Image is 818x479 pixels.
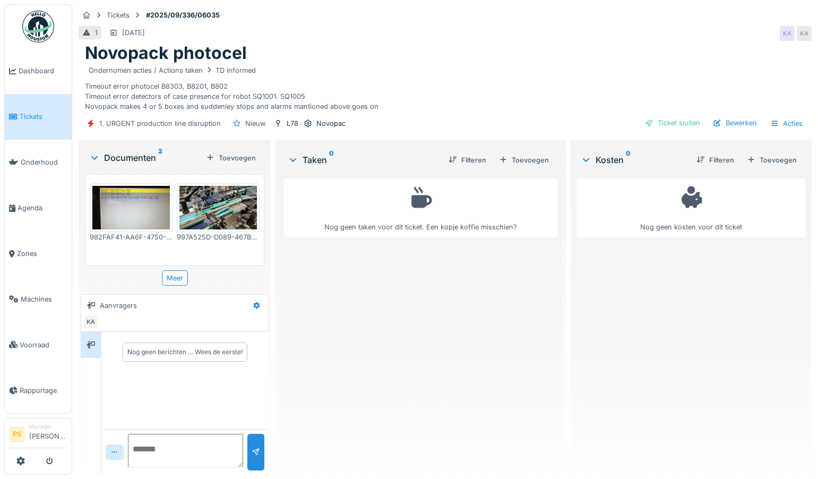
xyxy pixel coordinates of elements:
[626,153,631,166] sup: 0
[692,153,738,167] div: Filteren
[765,116,807,131] div: Acties
[142,10,224,20] strong: #2025/09/336/06035
[20,112,67,122] span: Tickets
[583,183,798,233] div: Nog geen kosten voor dit ticket
[18,203,67,213] span: Agenda
[245,118,265,129] div: Nieuw
[9,423,67,448] a: PS Manager[PERSON_NAME]
[162,270,188,286] div: Meer
[581,153,688,166] div: Kosten
[495,153,553,167] div: Toevoegen
[83,314,98,329] div: KA
[288,153,440,166] div: Taken
[29,423,67,431] div: Manager
[29,423,67,446] li: [PERSON_NAME]
[179,186,257,229] img: 88r1psb2roixkjzyfw3318zdilqa
[92,186,170,229] img: q97b7pafo0xm72yd3z847e01en5n
[20,386,67,396] span: Rapportage
[5,185,72,231] a: Agenda
[89,65,256,75] div: Ondernomen acties / Actions taken TD informed
[5,140,72,185] a: Onderhoud
[5,367,72,413] a: Rapportage
[17,249,67,259] span: Zones
[19,66,67,76] span: Dashboard
[20,340,67,350] span: Voorraad
[90,232,173,242] div: 982FAF41-AA6F-4750-B9CC-692305BD377D.jpeg
[95,28,98,38] div: 1
[709,116,761,130] div: Bewerken
[89,151,202,164] div: Documenten
[127,347,243,357] div: Nog geen berichten … Wees de eerste!
[99,118,221,129] div: 1. URGENT production line disruption
[21,157,67,167] span: Onderhoud
[5,322,72,367] a: Voorraad
[641,116,704,130] div: Ticket sluiten
[444,153,490,167] div: Filteren
[5,94,72,140] a: Tickets
[21,294,67,304] span: Machines
[122,28,145,38] div: [DATE]
[5,48,72,94] a: Dashboard
[316,118,346,129] div: Novopac
[202,151,260,165] div: Toevoegen
[177,232,260,242] div: 997A525D-D089-467B-A73F-F54909AF2651.jpeg
[100,301,137,311] div: Aanvragers
[780,26,795,41] div: KA
[85,43,247,63] h1: Novopack photocel
[797,26,812,41] div: KA
[329,153,334,166] sup: 0
[5,277,72,322] a: Machines
[22,11,54,42] img: Badge_color-CXgf-gQk.svg
[287,118,298,129] div: L78
[5,231,72,277] a: Zones
[107,10,130,20] div: Tickets
[85,64,805,112] div: Timeout error photocel B8303, B8201, B802 Timeout error detectors of case presence for robot SQ10...
[290,183,550,233] div: Nog geen taken voor dit ticket. Een kopje koffie misschien?
[9,426,25,442] li: PS
[158,151,162,164] sup: 2
[743,153,801,167] div: Toevoegen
